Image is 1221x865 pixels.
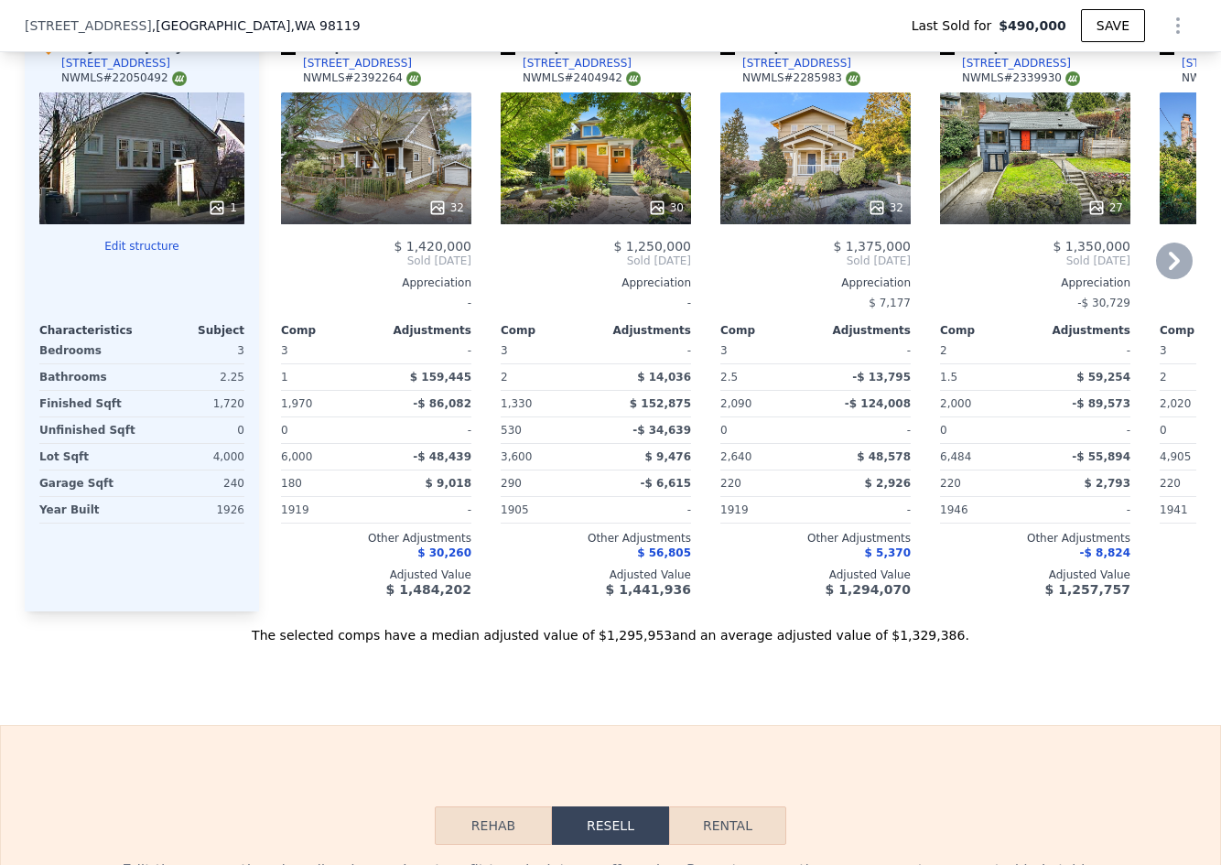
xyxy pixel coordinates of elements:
[39,323,142,338] div: Characteristics
[39,239,244,254] button: Edit structure
[1160,424,1167,437] span: 0
[61,70,187,86] div: NWMLS # 22050492
[428,199,464,217] div: 32
[1077,297,1130,309] span: -$ 30,729
[208,199,237,217] div: 1
[1053,239,1130,254] span: $ 1,350,000
[852,371,911,384] span: -$ 13,795
[940,397,971,410] span: 2,000
[826,582,911,597] span: $ 1,294,070
[501,450,532,463] span: 3,600
[596,323,691,338] div: Adjustments
[523,70,641,86] div: NWMLS # 2404942
[637,371,691,384] span: $ 14,036
[869,297,911,309] span: $ 7,177
[501,254,691,268] span: Sold [DATE]
[25,16,152,35] span: [STREET_ADDRESS]
[1160,477,1181,490] span: 220
[720,397,751,410] span: 2,090
[819,497,911,523] div: -
[1072,450,1130,463] span: -$ 55,894
[39,444,138,470] div: Lot Sqft
[1039,497,1130,523] div: -
[645,450,691,463] span: $ 9,476
[720,531,911,546] div: Other Adjustments
[39,364,138,390] div: Bathrooms
[39,470,138,496] div: Garage Sqft
[1081,9,1145,42] button: SAVE
[846,71,860,86] img: NWMLS Logo
[152,16,361,35] span: , [GEOGRAPHIC_DATA]
[720,364,812,390] div: 2.5
[25,611,1196,644] div: The selected comps have a median adjusted value of $1,295,953 and an average adjusted value of $1...
[940,477,961,490] span: 220
[172,71,187,86] img: NWMLS Logo
[1160,450,1191,463] span: 4,905
[146,444,244,470] div: 4,000
[816,323,911,338] div: Adjustments
[281,276,471,290] div: Appreciation
[281,497,373,523] div: 1919
[386,582,471,597] span: $ 1,484,202
[833,239,911,254] span: $ 1,375,000
[39,417,138,443] div: Unfinished Sqft
[380,338,471,363] div: -
[501,344,508,357] span: 3
[281,56,412,70] a: [STREET_ADDRESS]
[380,417,471,443] div: -
[720,323,816,338] div: Comp
[406,71,421,86] img: NWMLS Logo
[380,497,471,523] div: -
[940,276,1130,290] div: Appreciation
[648,199,684,217] div: 30
[303,70,421,86] div: NWMLS # 2392264
[940,568,1130,582] div: Adjusted Value
[146,417,244,443] div: 0
[290,18,360,33] span: , WA 98119
[720,450,751,463] span: 2,640
[501,56,632,70] a: [STREET_ADDRESS]
[1065,71,1080,86] img: NWMLS Logo
[1035,323,1130,338] div: Adjustments
[501,568,691,582] div: Adjusted Value
[417,546,471,559] span: $ 30,260
[281,323,376,338] div: Comp
[865,477,911,490] span: $ 2,926
[413,397,471,410] span: -$ 86,082
[1160,344,1167,357] span: 3
[501,531,691,546] div: Other Adjustments
[632,424,691,437] span: -$ 34,639
[940,323,1035,338] div: Comp
[912,16,999,35] span: Last Sold for
[142,323,244,338] div: Subject
[720,424,728,437] span: 0
[720,477,741,490] span: 220
[281,477,302,490] span: 180
[720,276,911,290] div: Appreciation
[940,364,1032,390] div: 1.5
[501,497,592,523] div: 1905
[845,397,911,410] span: -$ 124,008
[39,391,138,416] div: Finished Sqft
[501,397,532,410] span: 1,330
[626,71,641,86] img: NWMLS Logo
[146,497,244,523] div: 1926
[501,276,691,290] div: Appreciation
[940,424,947,437] span: 0
[600,338,691,363] div: -
[146,391,244,416] div: 1,720
[426,477,471,490] span: $ 9,018
[1080,546,1130,559] span: -$ 8,824
[39,497,138,523] div: Year Built
[637,546,691,559] span: $ 56,805
[281,450,312,463] span: 6,000
[606,582,691,597] span: $ 1,441,936
[281,344,288,357] span: 3
[630,397,691,410] span: $ 152,875
[146,364,244,390] div: 2.25
[501,364,592,390] div: 2
[940,531,1130,546] div: Other Adjustments
[1085,477,1130,490] span: $ 2,793
[962,56,1071,70] div: [STREET_ADDRESS]
[501,290,691,316] div: -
